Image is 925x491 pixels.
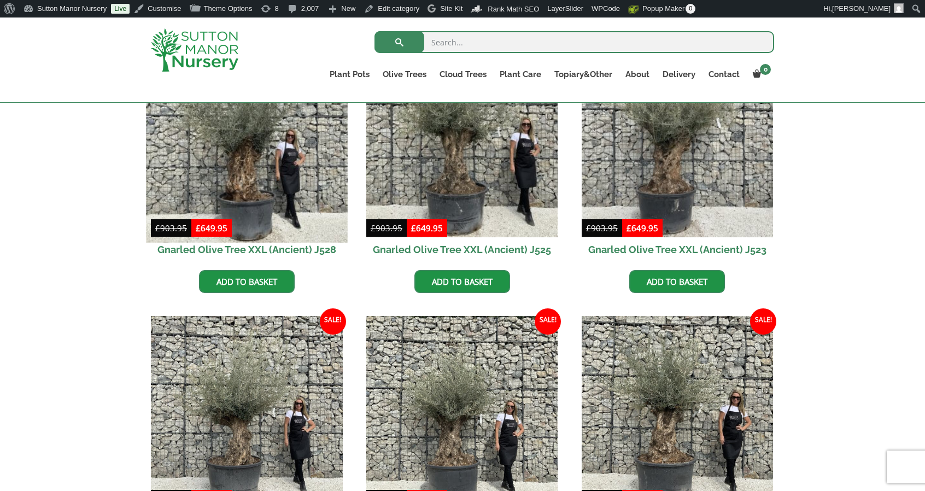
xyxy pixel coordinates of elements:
[760,64,771,75] span: 0
[619,67,656,82] a: About
[151,28,238,72] img: logo
[323,67,376,82] a: Plant Pots
[366,46,558,262] a: Sale! Gnarled Olive Tree XXL (Ancient) J525
[199,270,295,293] a: Add to basket: “Gnarled Olive Tree XXL (Ancient) J528”
[582,46,774,262] a: Sale! Gnarled Olive Tree XXL (Ancient) J523
[151,237,343,262] h2: Gnarled Olive Tree XXL (Ancient) J528
[656,67,702,82] a: Delivery
[371,223,402,233] bdi: 903.95
[750,308,776,335] span: Sale!
[629,270,725,293] a: Add to basket: “Gnarled Olive Tree XXL (Ancient) J523”
[366,46,558,238] img: Gnarled Olive Tree XXL (Ancient) J525
[374,31,774,53] input: Search...
[586,223,591,233] span: £
[627,223,631,233] span: £
[376,67,433,82] a: Olive Trees
[627,223,658,233] bdi: 649.95
[196,223,227,233] bdi: 649.95
[548,67,619,82] a: Topiary&Other
[366,237,558,262] h2: Gnarled Olive Tree XXL (Ancient) J525
[414,270,510,293] a: Add to basket: “Gnarled Olive Tree XXL (Ancient) J525”
[493,67,548,82] a: Plant Care
[111,4,130,14] a: Live
[371,223,376,233] span: £
[146,41,347,242] img: Gnarled Olive Tree XXL (Ancient) J528
[155,223,160,233] span: £
[746,67,774,82] a: 0
[535,308,561,335] span: Sale!
[320,308,346,335] span: Sale!
[411,223,416,233] span: £
[702,67,746,82] a: Contact
[582,237,774,262] h2: Gnarled Olive Tree XXL (Ancient) J523
[686,4,695,14] span: 0
[440,4,463,13] span: Site Kit
[582,46,774,238] img: Gnarled Olive Tree XXL (Ancient) J523
[411,223,443,233] bdi: 649.95
[155,223,187,233] bdi: 903.95
[433,67,493,82] a: Cloud Trees
[151,46,343,262] a: Sale! Gnarled Olive Tree XXL (Ancient) J528
[832,4,891,13] span: [PERSON_NAME]
[488,5,539,13] span: Rank Math SEO
[196,223,201,233] span: £
[586,223,618,233] bdi: 903.95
